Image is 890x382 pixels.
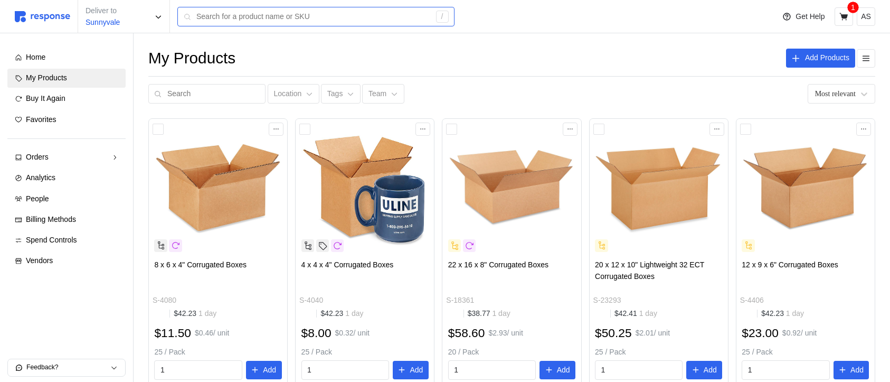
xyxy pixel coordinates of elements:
[368,88,386,100] p: Team
[153,295,176,306] p: S-4080
[448,125,575,252] img: S-18361
[154,260,247,269] span: 8 x 6 x 4" Corrugated Boxes
[321,84,361,104] button: Tags
[834,361,869,380] button: Add
[595,347,722,358] p: 25 / Pack
[448,347,575,358] p: 20 / Pack
[448,260,548,269] span: 22 x 16 x 8" Corrugated Boxes
[857,7,875,26] button: AS
[268,84,319,104] button: Location
[246,361,282,380] button: Add
[362,84,404,104] button: Team
[26,236,77,244] span: Spend Controls
[196,309,216,318] span: 1 day
[86,5,120,17] p: Deliver to
[26,215,76,223] span: Billing Methods
[686,361,722,380] button: Add
[343,309,363,318] span: 1 day
[436,11,449,23] div: /
[273,88,301,100] p: Location
[263,365,276,376] p: Add
[167,85,260,104] input: Search
[601,361,677,380] input: Qty
[637,309,657,318] span: 1 day
[636,328,670,339] p: $2.01 / unit
[301,325,332,341] h2: $8.00
[154,125,281,252] img: S-4080
[7,169,126,188] a: Analytics
[593,295,621,306] p: S-23293
[26,53,45,61] span: Home
[776,7,831,27] button: Get Help
[614,308,657,320] p: $42.41
[742,347,869,358] p: 25 / Pack
[850,365,864,376] p: Add
[490,309,510,318] span: 1 day
[301,347,429,358] p: 25 / Pack
[174,308,216,320] p: $42.23
[15,11,70,22] img: svg%3e
[782,328,817,339] p: $0.92 / unit
[539,361,575,380] button: Add
[595,260,704,281] span: 20 x 12 x 10" Lightweight 32 ECT Corrugated Boxes
[26,194,49,203] span: People
[335,328,370,339] p: $0.32 / unit
[740,295,764,306] p: S-4406
[761,308,804,320] p: $42.23
[26,256,53,265] span: Vendors
[557,365,570,376] p: Add
[448,325,485,341] h2: $58.60
[7,231,126,250] a: Spend Controls
[327,88,343,100] p: Tags
[851,2,855,13] p: 1
[307,361,383,380] input: Qty
[7,48,126,67] a: Home
[7,110,126,129] a: Favorites
[468,308,510,320] p: $38.77
[148,48,235,69] h1: My Products
[454,361,529,380] input: Qty
[7,89,126,108] a: Buy It Again
[595,325,632,341] h2: $50.25
[595,125,722,252] img: S-23293
[796,11,825,23] p: Get Help
[26,152,107,163] div: Orders
[86,17,120,29] p: Sunnyvale
[861,11,871,23] p: AS
[748,361,823,380] input: Qty
[7,251,126,271] a: Vendors
[7,210,126,229] a: Billing Methods
[299,295,323,306] p: S-4040
[784,309,804,318] span: 1 day
[8,359,125,376] button: Feedback?
[26,94,65,103] span: Buy It Again
[320,308,363,320] p: $42.23
[196,7,430,26] input: Search for a product name or SKU
[301,260,394,269] span: 4 x 4 x 4" Corrugated Boxes
[26,73,67,82] span: My Products
[704,365,717,376] p: Add
[446,295,474,306] p: S-18361
[488,328,523,339] p: $2.93 / unit
[26,363,110,372] p: Feedback?
[7,190,126,209] a: People
[26,173,55,182] span: Analytics
[742,125,869,252] img: S-4406
[410,365,423,376] p: Add
[301,125,429,252] img: S-4040
[154,325,191,341] h2: $11.50
[7,148,126,167] a: Orders
[7,69,126,88] a: My Products
[742,325,779,341] h2: $23.00
[195,328,229,339] p: $0.46 / unit
[154,347,281,358] p: 25 / Pack
[786,49,855,68] button: Add Products
[805,52,849,64] p: Add Products
[393,361,429,380] button: Add
[742,260,838,269] span: 12 x 9 x 6" Corrugated Boxes
[815,88,856,99] div: Most relevant
[26,115,56,124] span: Favorites
[160,361,236,380] input: Qty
